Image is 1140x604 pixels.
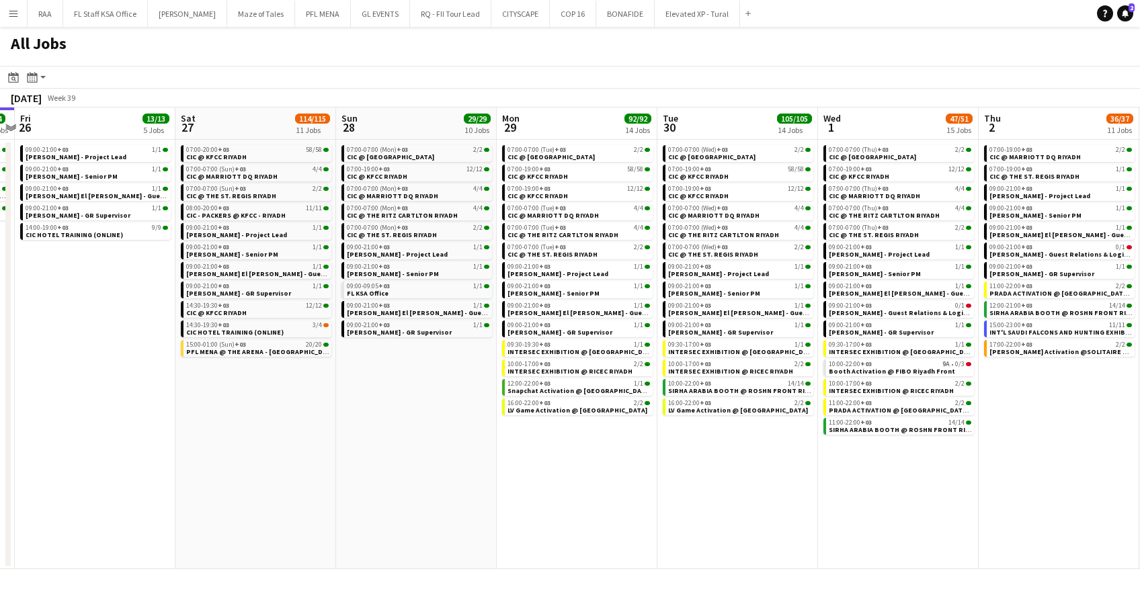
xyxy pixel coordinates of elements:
[1117,5,1133,21] a: 2
[1129,3,1135,12] span: 2
[351,1,410,27] button: GL EVENTS
[491,1,550,27] button: CITYSCAPE
[227,1,295,27] button: Maze of Tales
[550,1,596,27] button: COP 16
[410,1,491,27] button: RQ - FII Tour Lead
[11,91,42,105] div: [DATE]
[596,1,655,27] button: BONAFIDE
[655,1,740,27] button: Elevated XP - Tural
[148,1,227,27] button: [PERSON_NAME]
[63,1,148,27] button: FL Staff KSA Office
[295,1,351,27] button: PFL MENA
[28,1,63,27] button: RAA
[44,93,78,103] span: Week 39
